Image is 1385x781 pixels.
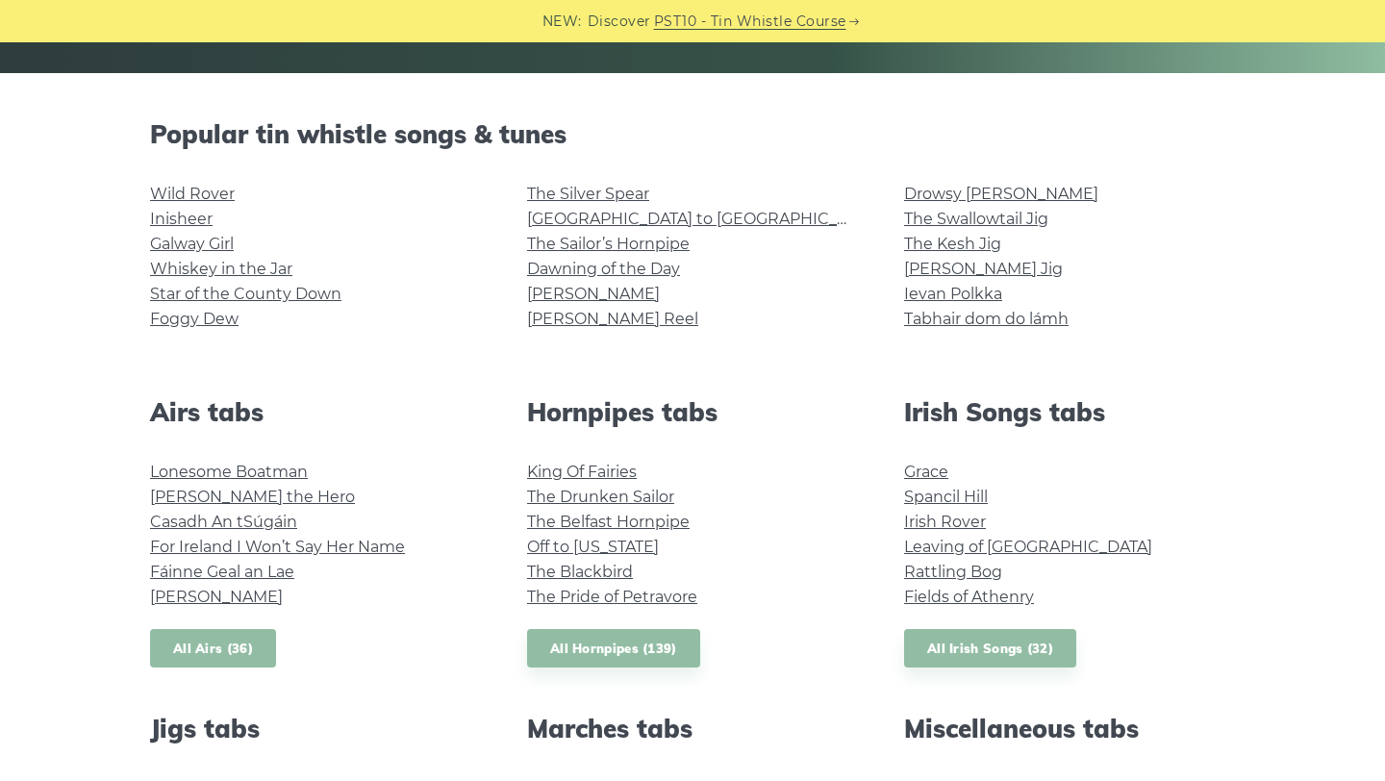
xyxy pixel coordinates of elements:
a: Off to [US_STATE] [527,538,659,556]
a: Fáinne Geal an Lae [150,563,294,581]
a: Wild Rover [150,185,235,203]
span: NEW: [542,11,582,33]
h2: Popular tin whistle songs & tunes [150,119,1235,149]
h2: Jigs tabs [150,714,481,743]
a: For Ireland I Won’t Say Her Name [150,538,405,556]
a: Irish Rover [904,513,986,531]
a: The Swallowtail Jig [904,210,1048,228]
a: Ievan Polkka [904,285,1002,303]
a: King Of Fairies [527,463,637,481]
a: Rattling Bog [904,563,1002,581]
a: [PERSON_NAME] the Hero [150,488,355,506]
h2: Airs tabs [150,397,481,427]
a: Inisheer [150,210,213,228]
a: All Airs (36) [150,629,276,668]
a: Star of the County Down [150,285,341,303]
a: All Irish Songs (32) [904,629,1076,668]
a: Spancil Hill [904,488,988,506]
a: Tabhair dom do lámh [904,310,1069,328]
a: The Kesh Jig [904,235,1001,253]
a: The Sailor’s Hornpipe [527,235,690,253]
h2: Irish Songs tabs [904,397,1235,427]
a: [GEOGRAPHIC_DATA] to [GEOGRAPHIC_DATA] [527,210,882,228]
a: The Pride of Petravore [527,588,697,606]
a: [PERSON_NAME] Jig [904,260,1063,278]
h2: Marches tabs [527,714,858,743]
h2: Miscellaneous tabs [904,714,1235,743]
a: The Belfast Hornpipe [527,513,690,531]
a: The Drunken Sailor [527,488,674,506]
a: The Silver Spear [527,185,649,203]
a: Leaving of [GEOGRAPHIC_DATA] [904,538,1152,556]
a: [PERSON_NAME] Reel [527,310,698,328]
a: [PERSON_NAME] [527,285,660,303]
a: Dawning of the Day [527,260,680,278]
a: Casadh An tSúgáin [150,513,297,531]
a: The Blackbird [527,563,633,581]
a: Lonesome Boatman [150,463,308,481]
a: Fields of Athenry [904,588,1034,606]
span: Discover [588,11,651,33]
a: All Hornpipes (139) [527,629,700,668]
h2: Hornpipes tabs [527,397,858,427]
a: Grace [904,463,948,481]
a: Drowsy [PERSON_NAME] [904,185,1098,203]
a: Whiskey in the Jar [150,260,292,278]
a: Galway Girl [150,235,234,253]
a: PST10 - Tin Whistle Course [654,11,846,33]
a: [PERSON_NAME] [150,588,283,606]
a: Foggy Dew [150,310,239,328]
